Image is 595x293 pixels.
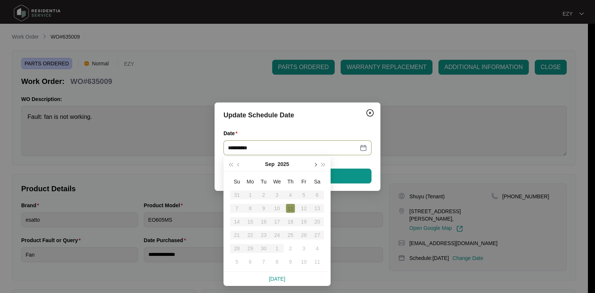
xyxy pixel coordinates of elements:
input: Date [228,144,358,152]
th: Tu [257,175,270,188]
td: 2025-10-09 [284,255,297,268]
th: Su [230,175,244,188]
div: 7 [259,257,268,266]
th: Th [284,175,297,188]
td: 2025-10-05 [230,255,244,268]
div: 8 [273,257,282,266]
div: Update Schedule Date [223,110,372,120]
div: 10 [299,257,308,266]
td: 2025-10-07 [257,255,270,268]
th: Sa [311,175,324,188]
div: 5 [232,257,241,266]
button: Close [364,107,376,119]
td: 2025-10-02 [284,242,297,255]
img: closeCircle [366,108,374,117]
div: 11 [313,257,322,266]
th: Fr [297,175,311,188]
div: 3 [299,244,308,253]
button: 2025 [277,157,289,172]
td: 2025-10-11 [311,255,324,268]
td: 2025-10-06 [244,255,257,268]
th: We [270,175,284,188]
div: 6 [246,257,255,266]
label: Date [223,130,241,137]
td: 2025-10-04 [311,242,324,255]
td: 2025-10-10 [297,255,311,268]
th: Mo [244,175,257,188]
div: 9 [286,257,295,266]
a: [DATE] [269,276,285,282]
td: 2025-10-03 [297,242,311,255]
div: 2 [286,244,295,253]
div: 4 [313,244,322,253]
button: Sep [265,157,275,172]
td: 2025-10-08 [270,255,284,268]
